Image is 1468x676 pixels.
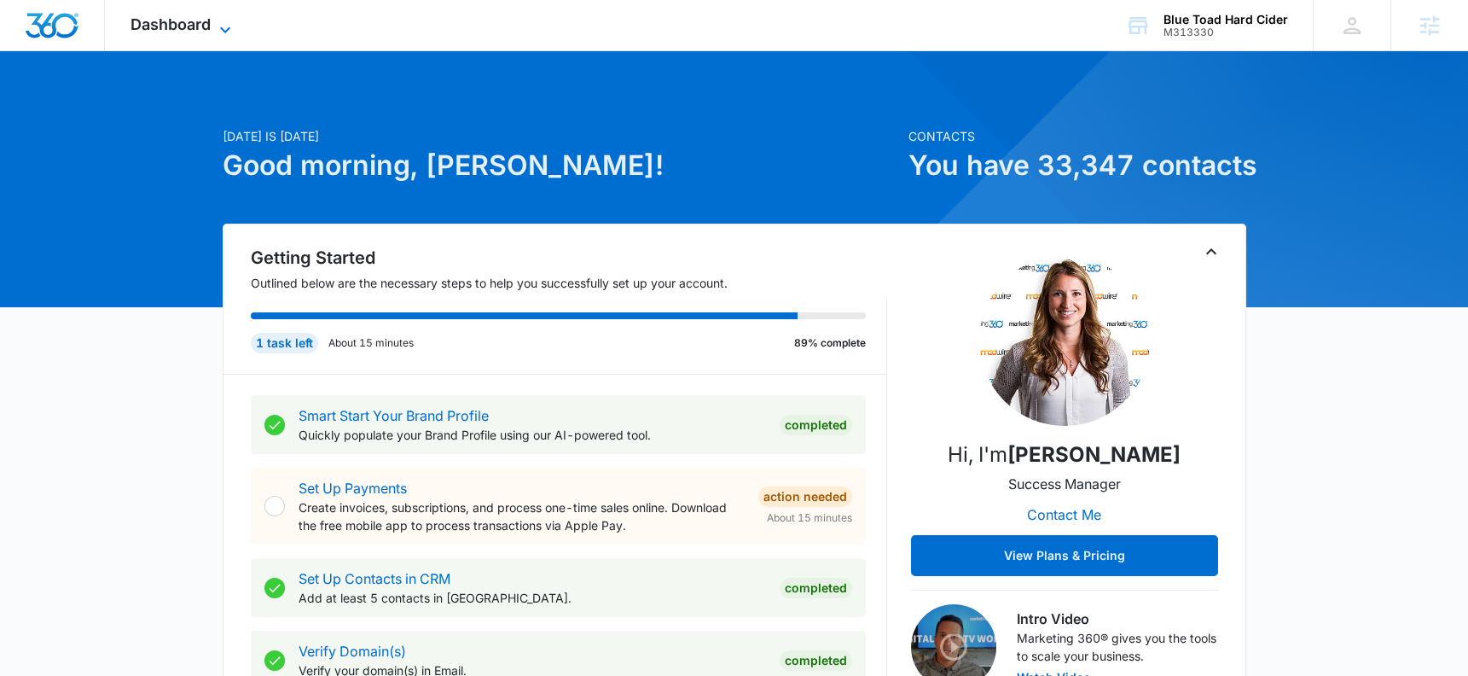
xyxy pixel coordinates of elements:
[223,145,898,186] h1: Good morning, [PERSON_NAME]!
[251,274,887,292] p: Outlined below are the necessary steps to help you successfully set up your account.
[1163,13,1288,26] div: account name
[1010,494,1118,535] button: Contact Me
[948,440,1181,470] p: Hi, I'm
[299,498,745,534] p: Create invoices, subscriptions, and process one-time sales online. Download the free mobile app t...
[767,510,852,526] span: About 15 minutes
[299,643,406,660] a: Verify Domain(s)
[1017,609,1218,629] h3: Intro Video
[1163,26,1288,38] div: account id
[794,335,866,351] p: 89% complete
[328,335,414,351] p: About 15 minutes
[1008,474,1121,494] p: Success Manager
[131,15,211,33] span: Dashboard
[908,127,1246,145] p: Contacts
[299,426,766,444] p: Quickly populate your Brand Profile using our AI-powered tool.
[1201,242,1221,262] button: Toggle Collapse
[780,415,852,435] div: Completed
[251,333,318,353] div: 1 task left
[1007,442,1181,467] strong: [PERSON_NAME]
[911,535,1218,576] button: View Plans & Pricing
[780,650,852,671] div: Completed
[979,255,1150,426] img: Erin Reese
[299,480,407,497] a: Set Up Payments
[758,487,852,507] div: Action Needed
[908,145,1246,186] h1: You have 33,347 contacts
[299,407,489,424] a: Smart Start Your Brand Profile
[299,589,766,607] p: Add at least 5 contacts in [GEOGRAPHIC_DATA].
[1017,629,1218,665] p: Marketing 360® gives you the tools to scale your business.
[223,127,898,145] p: [DATE] is [DATE]
[251,245,887,271] h2: Getting Started
[299,570,450,587] a: Set Up Contacts in CRM
[780,578,852,598] div: Completed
